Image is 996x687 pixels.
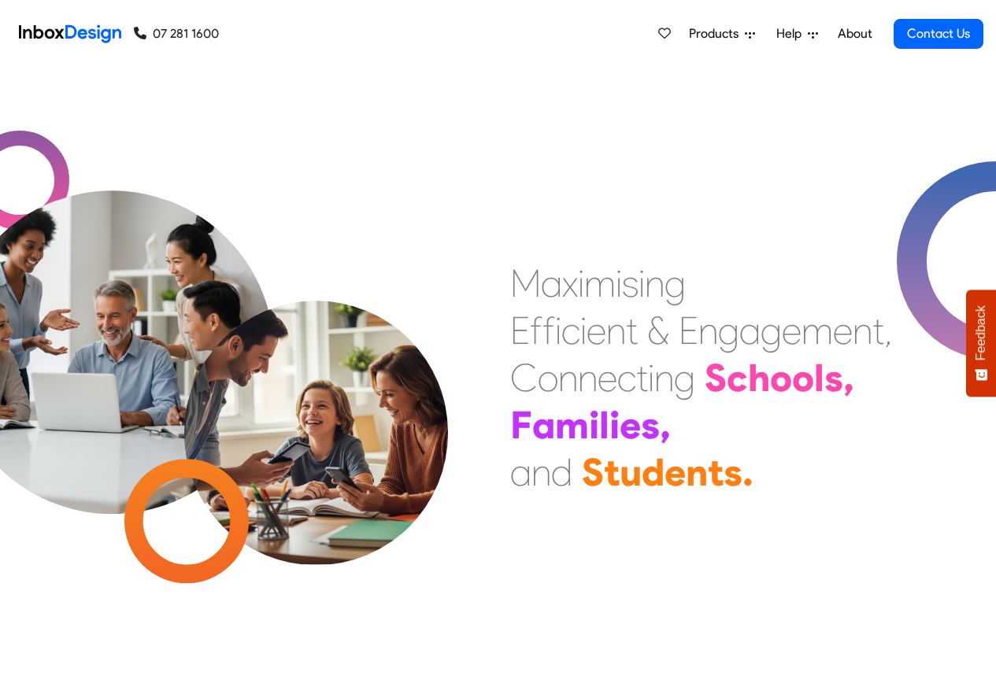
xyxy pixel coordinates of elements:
div: c [561,307,580,354]
div: m [555,401,589,449]
div: g [718,307,739,354]
div: e [598,354,617,401]
div: h [748,354,770,401]
div: c [617,354,636,401]
div: f [530,307,542,354]
div: s [724,449,742,496]
div: t [636,354,648,401]
div: n [606,307,626,354]
div: E [679,307,698,354]
div: i [616,260,622,307]
div: e [665,449,686,496]
div: n [654,354,674,401]
div: s [641,401,660,449]
div: n [558,354,578,401]
div: e [833,307,853,354]
div: x [562,260,578,307]
div: o [770,354,792,401]
div: i [589,401,599,449]
div: , [843,354,854,401]
div: C [510,354,538,401]
div: E [510,307,530,354]
div: i [609,401,620,449]
div: c [727,354,748,401]
div: g [674,354,695,401]
div: n [853,307,872,354]
span: Help [776,24,808,43]
div: i [580,307,587,354]
div: n [578,354,598,401]
div: a [532,401,555,449]
div: M [510,260,541,307]
div: m [802,307,833,354]
div: t [708,449,724,496]
div: n [531,449,551,496]
span: Feedback [974,305,988,360]
div: e [587,307,606,354]
div: l [599,401,609,449]
div: g [761,307,782,354]
div: t [872,307,884,354]
img: parents_with_child.png [151,235,481,565]
div: Maximising Efficient & Engagement, Connecting Schools, Families, and Students. [510,260,892,496]
div: S [582,449,604,496]
a: Contact Us [894,19,983,49]
div: i [639,260,645,307]
div: o [538,354,558,401]
div: d [642,449,665,496]
div: F [510,401,532,449]
div: n [686,449,708,496]
div: o [792,354,814,401]
div: m [584,260,616,307]
div: e [782,307,802,354]
div: s [622,260,639,307]
div: s [824,354,843,401]
div: a [510,449,531,496]
div: i [578,260,584,307]
div: & [647,307,669,354]
div: a [541,260,562,307]
a: About [833,18,876,50]
div: u [620,449,642,496]
div: n [698,307,718,354]
a: Products [683,18,761,50]
div: l [814,354,824,401]
div: g [665,260,686,307]
div: t [604,449,620,496]
div: i [648,354,654,401]
button: Feedback - Show survey [966,290,996,397]
a: Help [770,18,824,50]
div: S [705,354,727,401]
div: a [739,307,761,354]
div: e [620,401,641,449]
div: i [555,307,561,354]
div: d [551,449,572,496]
div: f [542,307,555,354]
a: 07 281 1600 [134,24,219,43]
div: t [626,307,638,354]
span: Products [689,24,745,43]
div: . [742,449,753,496]
div: , [884,307,892,354]
div: n [645,260,665,307]
div: , [660,401,671,449]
